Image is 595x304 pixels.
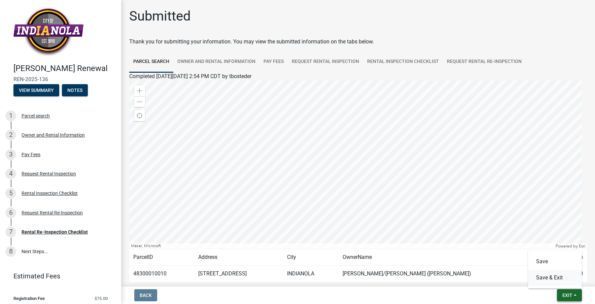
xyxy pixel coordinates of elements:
div: Parcel search [22,113,50,118]
img: City of Indianola, Iowa [13,7,83,57]
button: Notes [62,84,88,96]
span: Back [140,293,152,298]
span: Exit [562,293,572,298]
a: Estimated Fees [5,269,110,283]
td: ParcelID [129,249,194,266]
td: City [283,249,339,266]
div: Rental Inspection Checklist [22,191,78,196]
a: Esri [579,244,585,248]
span: Completed [DATE][DATE] 2:54 PM CDT by tbosteder [129,73,251,79]
div: 6 [5,207,16,218]
div: 4 [5,168,16,179]
td: Address [194,249,283,266]
div: Request Rental Re-Inspection [22,210,83,215]
div: Thank you for submitting your information. You may view the submitted information on the tabs below. [129,38,587,46]
wm-modal-confirm: Notes [62,88,88,93]
div: Exit [528,251,582,289]
button: Back [134,289,157,301]
div: 1 [5,110,16,121]
td: OwnerName [339,249,553,266]
span: Registration Fee [13,296,45,301]
div: Request Rental Inspection [22,171,76,176]
td: Acres [553,249,587,266]
button: Save & Exit [528,270,582,286]
div: 7 [5,227,16,237]
a: Rental Inspection Checklist [363,51,443,73]
span: $75.00 [95,296,108,301]
h4: [PERSON_NAME] Renewal [13,64,116,73]
div: Pay Fees [22,152,40,157]
button: Exit [557,289,582,301]
div: 8 [5,246,16,257]
div: 3 [5,149,16,160]
div: Zoom out [134,96,145,107]
button: Save [528,254,582,270]
button: View Summary [13,84,59,96]
td: [PERSON_NAME]/[PERSON_NAME] ([PERSON_NAME]) [339,266,553,282]
td: 48300010010 [129,266,194,282]
div: Powered by [554,243,587,249]
a: Request Rental Inspection [288,51,363,73]
div: Find my location [134,110,145,121]
div: 2 [5,130,16,140]
h1: Submitted [129,8,191,24]
a: Parcel search [129,51,173,73]
a: Owner and Rental Information [173,51,259,73]
div: Zoom in [134,86,145,96]
span: REN-2025-136 [13,76,108,82]
td: INDIANOLA [283,266,339,282]
div: Owner and Rental Information [22,133,85,137]
div: 5 [5,188,16,199]
td: [STREET_ADDRESS] [194,266,283,282]
wm-modal-confirm: Summary [13,88,59,93]
a: Request Rental Re-Inspection [443,51,526,73]
div: Rental Re-Inspection Checklist [22,230,88,234]
a: Pay Fees [259,51,288,73]
div: Maxar, Microsoft [129,243,554,249]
